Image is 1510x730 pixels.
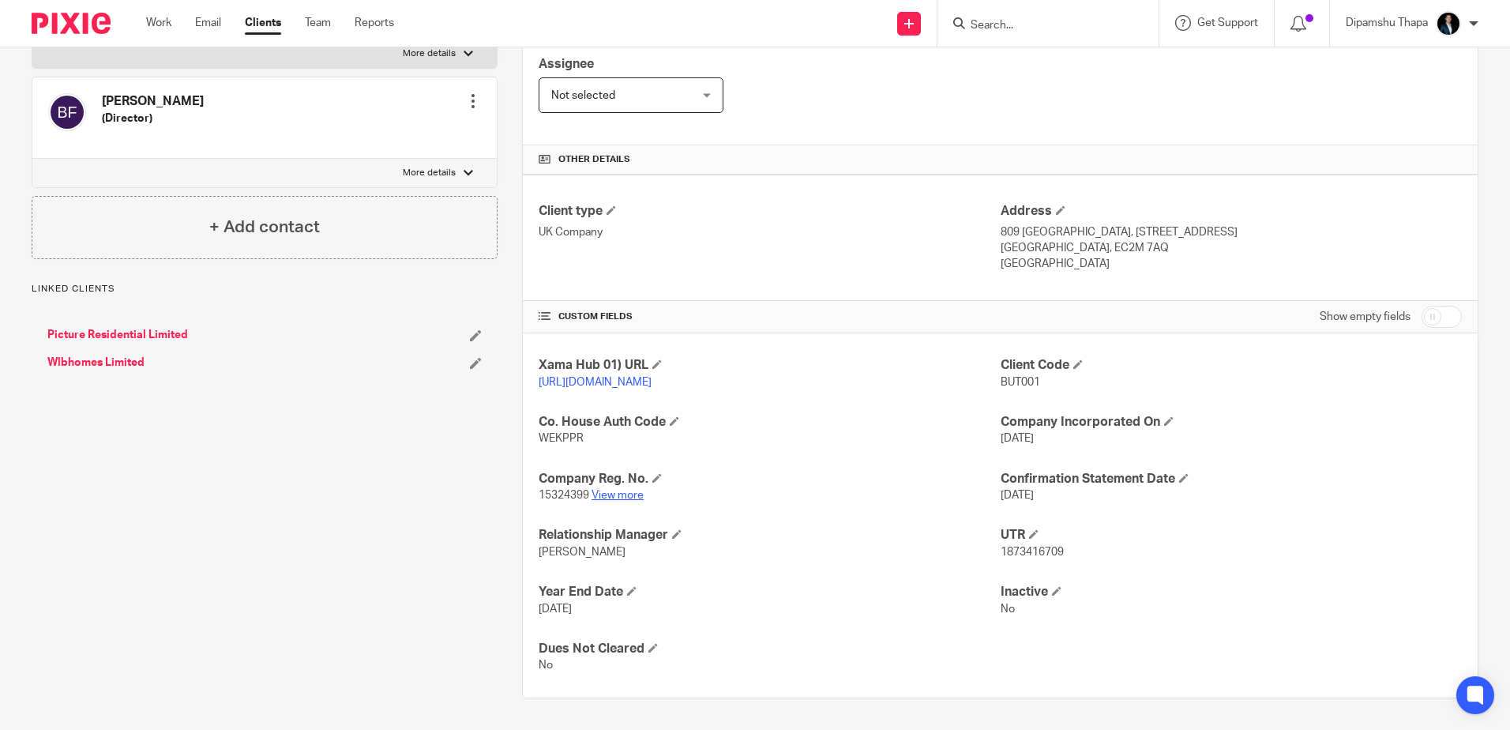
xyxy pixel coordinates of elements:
h4: Client Code [1001,357,1462,374]
span: Other details [558,153,630,166]
span: WEKPPR [539,433,584,444]
h4: CUSTOM FIELDS [539,310,1000,323]
h4: Confirmation Statement Date [1001,471,1462,487]
h4: [PERSON_NAME] [102,93,204,110]
span: Not selected [551,90,615,101]
input: Search [969,19,1111,33]
a: Work [146,15,171,31]
h4: Year End Date [539,584,1000,600]
p: UK Company [539,224,1000,240]
h4: Relationship Manager [539,527,1000,544]
h4: Client type [539,203,1000,220]
img: svg%3E [48,93,86,131]
span: No [1001,604,1015,615]
label: Show empty fields [1320,309,1410,325]
img: Image.jfif [1436,11,1461,36]
p: Dipamshu Thapa [1346,15,1428,31]
span: Get Support [1197,17,1258,28]
img: Pixie [32,13,111,34]
span: 15324399 [539,490,589,501]
a: Picture Residential Limited [47,327,188,343]
span: Assignee [539,58,594,70]
h4: Company Reg. No. [539,471,1000,487]
p: Linked clients [32,283,498,295]
a: Email [195,15,221,31]
span: [PERSON_NAME] [539,547,625,558]
h4: Xama Hub 01) URL [539,357,1000,374]
span: No [539,660,553,671]
p: [GEOGRAPHIC_DATA] [1001,256,1462,272]
a: Clients [245,15,281,31]
a: [URL][DOMAIN_NAME] [539,377,652,388]
h4: Company Incorporated On [1001,414,1462,431]
a: Team [305,15,331,31]
span: BUT001 [1001,377,1040,388]
p: [GEOGRAPHIC_DATA], EC2M 7AQ [1001,240,1462,256]
a: Reports [355,15,394,31]
a: Wlbhomes Limited [47,355,145,371]
span: [DATE] [1001,433,1034,444]
span: 1873416709 [1001,547,1064,558]
p: More details [403,167,456,179]
p: 809 [GEOGRAPHIC_DATA], [STREET_ADDRESS] [1001,224,1462,240]
h4: Co. House Auth Code [539,414,1000,431]
h4: + Add contact [209,215,320,239]
h4: Inactive [1001,584,1462,600]
span: [DATE] [1001,490,1034,501]
h4: Dues Not Cleared [539,641,1000,657]
p: More details [403,47,456,60]
h4: Address [1001,203,1462,220]
a: View more [592,490,644,501]
span: [DATE] [539,604,572,615]
h4: UTR [1001,527,1462,544]
h5: (Director) [102,111,204,126]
